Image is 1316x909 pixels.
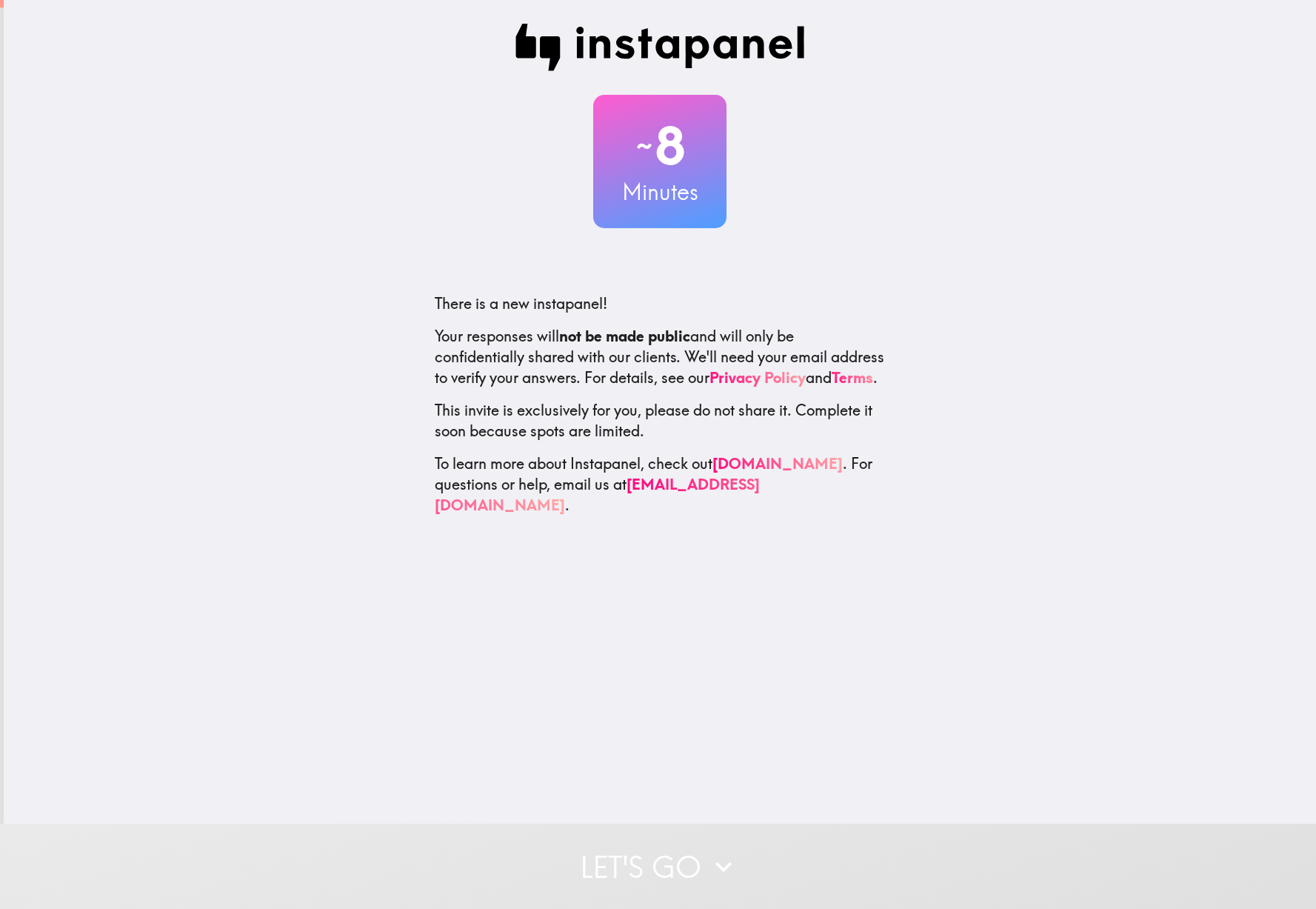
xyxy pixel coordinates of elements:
p: This invite is exclusively for you, please do not share it. Complete it soon because spots are li... [435,400,885,442]
b: not be made public [559,327,690,345]
a: Privacy Policy [709,368,806,387]
span: ~ [634,124,655,168]
p: To learn more about Instapanel, check out . For questions or help, email us at . [435,453,885,516]
a: Terms [832,368,873,387]
span: There is a new instapanel! [435,294,607,313]
h2: 8 [593,116,727,176]
p: Your responses will and will only be confidentially shared with our clients. We'll need your emai... [435,326,885,388]
a: [DOMAIN_NAME] [712,454,843,473]
a: [EMAIL_ADDRESS][DOMAIN_NAME] [435,475,760,514]
h3: Minutes [593,176,727,207]
img: Instapanel [515,24,805,71]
